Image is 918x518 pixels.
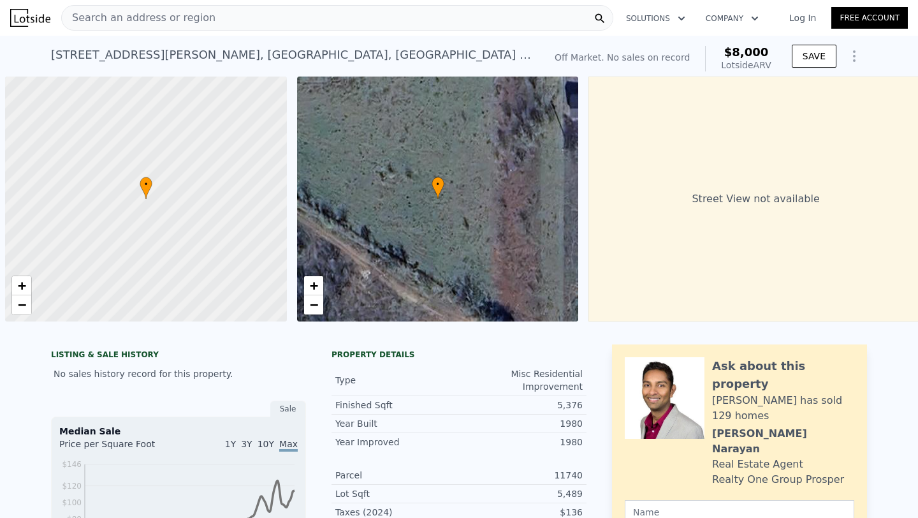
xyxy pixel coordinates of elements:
a: Free Account [831,7,908,29]
div: Year Built [335,417,459,430]
div: Ask about this property [712,357,854,393]
div: [STREET_ADDRESS][PERSON_NAME] , [GEOGRAPHIC_DATA] , [GEOGRAPHIC_DATA] 76448 [51,46,534,64]
div: Parcel [335,469,459,482]
div: LISTING & SALE HISTORY [51,350,306,362]
span: Search an address or region [62,10,215,26]
span: − [18,297,26,313]
div: 5,376 [459,399,583,411]
div: Type [335,374,459,387]
span: 1Y [225,439,236,449]
div: [PERSON_NAME] has sold 129 homes [712,393,854,424]
span: − [309,297,317,313]
a: Zoom in [304,276,323,295]
div: Median Sale [59,425,298,438]
div: Sale [270,401,306,417]
a: Zoom in [12,276,31,295]
div: Misc Residential Improvement [459,367,583,393]
a: Zoom out [12,295,31,314]
div: 1980 [459,417,583,430]
span: + [309,277,317,293]
button: Show Options [841,43,867,69]
span: $8,000 [724,45,768,59]
div: 11740 [459,469,583,482]
tspan: $146 [62,460,82,469]
tspan: $100 [62,498,82,507]
span: • [140,179,152,190]
span: 3Y [241,439,252,449]
div: No sales history record for this property. [51,362,306,385]
img: Lotside [10,9,50,27]
div: Realty One Group Prosper [712,472,844,487]
span: 10Y [258,439,274,449]
button: SAVE [792,45,836,68]
div: Lot Sqft [335,487,459,500]
div: Off Market. No sales on record [555,51,690,64]
tspan: $120 [62,482,82,491]
a: Log In [774,11,831,24]
div: 5,489 [459,487,583,500]
div: 1980 [459,436,583,448]
div: Finished Sqft [335,399,459,411]
div: • [432,177,444,199]
span: • [432,179,444,190]
span: + [18,277,26,293]
button: Company [696,7,769,30]
span: Max [279,439,298,452]
div: Property details [331,350,586,360]
div: • [140,177,152,199]
button: Solutions [616,7,696,30]
a: Zoom out [304,295,323,314]
div: Real Estate Agent [712,457,803,472]
div: Price per Square Foot [59,438,178,458]
div: Lotside ARV [721,59,771,71]
div: [PERSON_NAME] Narayan [712,426,854,457]
div: Year Improved [335,436,459,448]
